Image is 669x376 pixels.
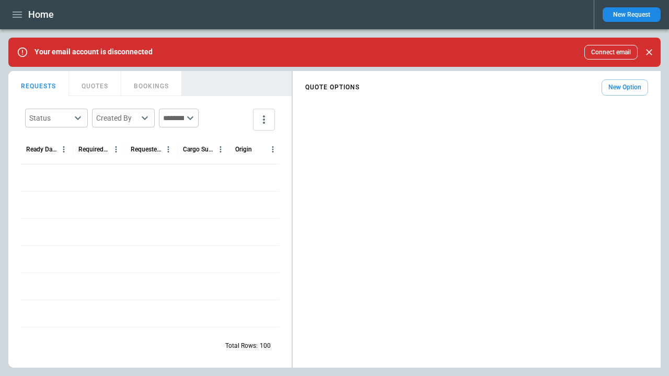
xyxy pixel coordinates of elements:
div: Status [29,113,71,123]
p: 100 [260,342,271,350]
p: Total Rows: [225,342,258,350]
button: more [253,109,275,131]
div: Origin [235,146,252,153]
div: scrollable content [293,75,661,100]
p: Your email account is disconnected [34,48,153,56]
button: Requested Route column menu [162,143,175,156]
button: Connect email [584,45,638,60]
div: Ready Date & Time (UTC+03:00) [26,146,57,153]
div: dismiss [642,41,656,64]
div: Required Date & Time (UTC+03:00) [78,146,109,153]
button: Close [642,45,656,60]
button: Origin column menu [266,143,280,156]
button: QUOTES [69,71,121,96]
h1: Home [28,8,54,21]
button: Cargo Summary column menu [214,143,227,156]
div: Cargo Summary [183,146,214,153]
button: Ready Date & Time (UTC+03:00) column menu [57,143,71,156]
button: Required Date & Time (UTC+03:00) column menu [109,143,123,156]
button: REQUESTS [8,71,69,96]
h4: QUOTE OPTIONS [305,85,360,90]
div: Requested Route [131,146,162,153]
button: New Request [603,7,661,22]
button: New Option [602,79,648,96]
button: BOOKINGS [121,71,182,96]
div: Created By [96,113,138,123]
